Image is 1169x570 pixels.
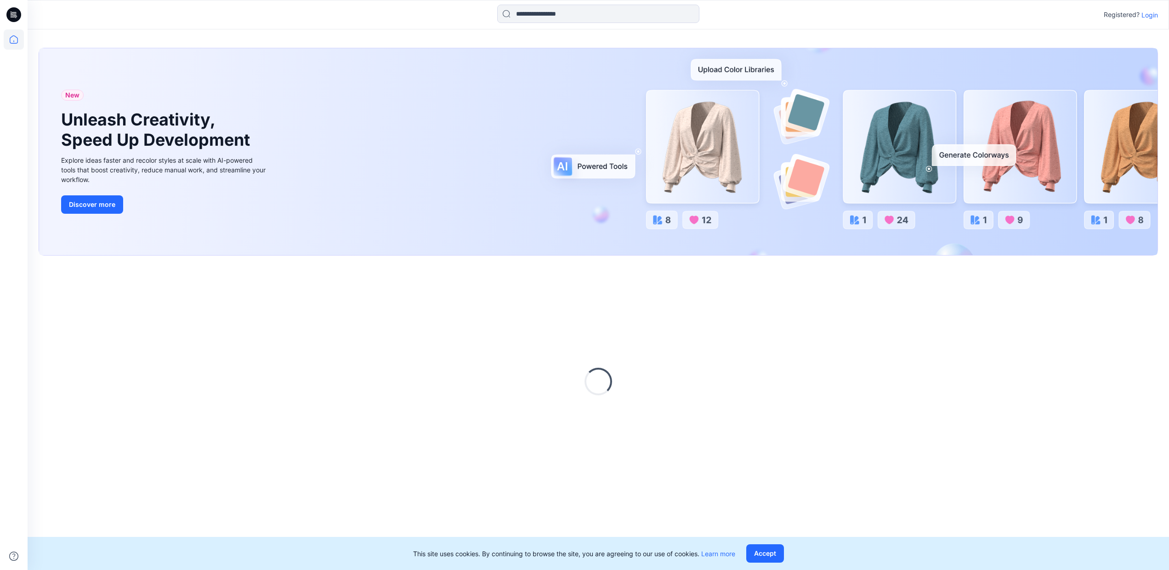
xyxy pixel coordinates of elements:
[65,90,79,101] span: New
[701,550,735,558] a: Learn more
[61,195,268,214] a: Discover more
[61,155,268,184] div: Explore ideas faster and recolor styles at scale with AI-powered tools that boost creativity, red...
[413,549,735,559] p: This site uses cookies. By continuing to browse the site, you are agreeing to our use of cookies.
[1104,9,1140,20] p: Registered?
[61,195,123,214] button: Discover more
[746,544,784,563] button: Accept
[61,110,254,149] h1: Unleash Creativity, Speed Up Development
[1141,10,1158,20] p: Login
